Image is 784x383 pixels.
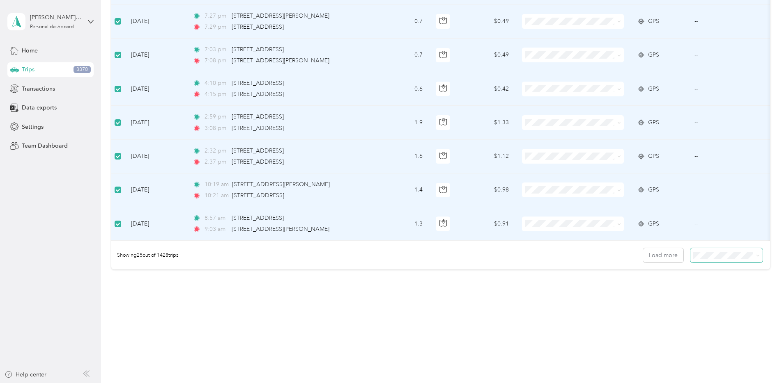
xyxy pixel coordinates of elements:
[124,140,186,173] td: [DATE]
[232,214,284,221] span: [STREET_ADDRESS]
[74,66,91,73] span: 3370
[458,173,515,207] td: $0.98
[738,337,784,383] iframe: Everlance-gr Chat Button Frame
[375,207,429,241] td: 1.3
[232,181,330,188] span: [STREET_ADDRESS][PERSON_NAME]
[232,23,284,30] span: [STREET_ADDRESS]
[205,56,228,65] span: 7:08 pm
[205,11,228,21] span: 7:27 pm
[232,91,284,98] span: [STREET_ADDRESS]
[22,103,57,112] span: Data exports
[22,46,38,55] span: Home
[232,125,284,132] span: [STREET_ADDRESS]
[205,79,228,88] span: 4:10 pm
[648,50,659,59] span: GPS
[205,23,228,32] span: 7:29 pm
[375,5,429,39] td: 0.7
[458,72,515,106] td: $0.42
[232,158,284,165] span: [STREET_ADDRESS]
[458,140,515,173] td: $1.12
[648,118,659,127] span: GPS
[205,90,228,99] span: 4:15 pm
[22,141,68,150] span: Team Dashboard
[232,46,284,53] span: [STREET_ADDRESS]
[205,225,228,234] span: 9:03 am
[124,106,186,139] td: [DATE]
[124,39,186,72] td: [DATE]
[643,248,683,262] button: Load more
[30,13,81,22] div: [PERSON_NAME][EMAIL_ADDRESS][PERSON_NAME][DOMAIN_NAME]
[648,185,659,194] span: GPS
[205,124,228,133] span: 3:08 pm
[22,123,44,131] span: Settings
[205,146,228,155] span: 2:32 pm
[205,157,228,166] span: 2:37 pm
[232,12,329,19] span: [STREET_ADDRESS][PERSON_NAME]
[111,252,178,259] span: Showing 25 out of 1428 trips
[232,113,284,120] span: [STREET_ADDRESS]
[205,214,228,223] span: 8:57 am
[232,226,329,233] span: [STREET_ADDRESS][PERSON_NAME]
[458,5,515,39] td: $0.49
[688,5,763,39] td: --
[232,147,284,154] span: [STREET_ADDRESS]
[648,84,659,93] span: GPS
[232,57,329,64] span: [STREET_ADDRESS][PERSON_NAME]
[375,140,429,173] td: 1.6
[458,207,515,241] td: $0.91
[688,106,763,139] td: --
[688,207,763,241] td: --
[124,5,186,39] td: [DATE]
[375,173,429,207] td: 1.4
[232,192,284,199] span: [STREET_ADDRESS]
[458,39,515,72] td: $0.49
[648,152,659,161] span: GPS
[124,72,186,106] td: [DATE]
[648,17,659,26] span: GPS
[688,140,763,173] td: --
[5,370,46,379] button: Help center
[375,106,429,139] td: 1.9
[648,219,659,228] span: GPS
[688,173,763,207] td: --
[124,173,186,207] td: [DATE]
[375,72,429,106] td: 0.6
[205,191,229,200] span: 10:21 am
[375,39,429,72] td: 0.7
[22,84,55,93] span: Transactions
[458,106,515,139] td: $1.33
[22,65,34,74] span: Trips
[205,45,228,54] span: 7:03 pm
[124,207,186,241] td: [DATE]
[232,80,284,87] span: [STREET_ADDRESS]
[205,112,228,121] span: 2:59 pm
[205,180,229,189] span: 10:19 am
[688,72,763,106] td: --
[688,39,763,72] td: --
[30,25,74,30] div: Personal dashboard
